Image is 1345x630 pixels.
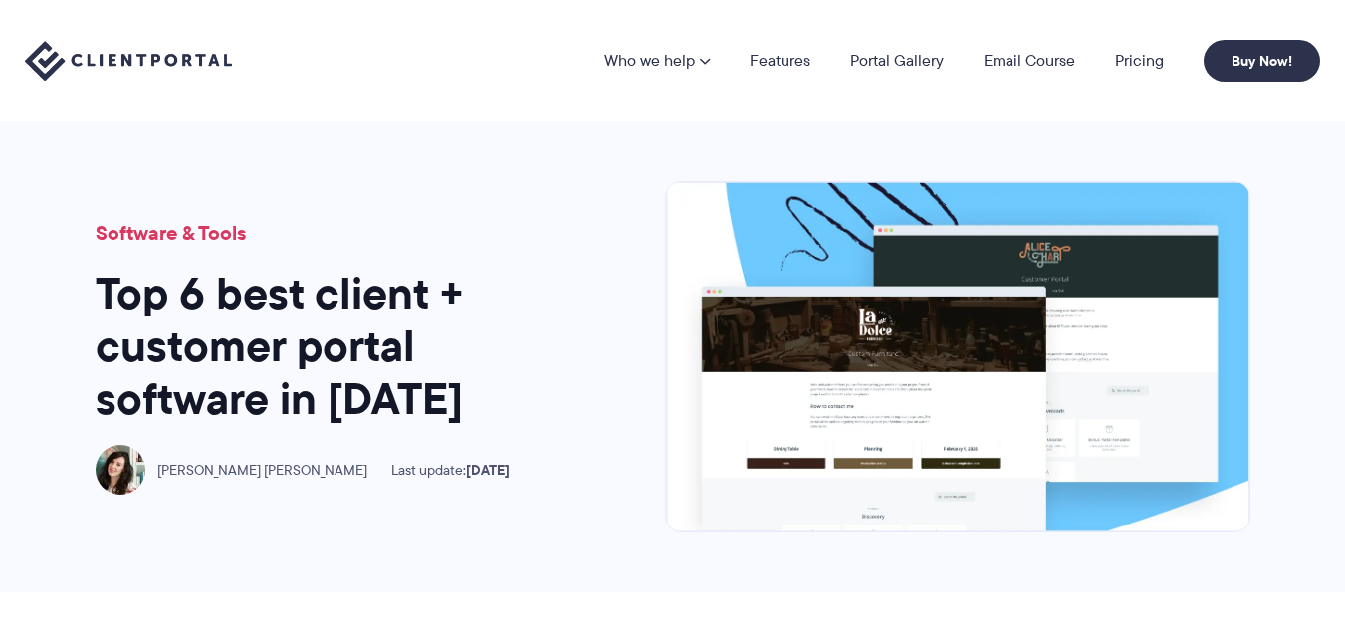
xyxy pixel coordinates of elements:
[391,462,510,479] span: Last update:
[750,53,810,69] a: Features
[984,53,1075,69] a: Email Course
[1115,53,1164,69] a: Pricing
[850,53,944,69] a: Portal Gallery
[157,462,367,479] span: [PERSON_NAME] [PERSON_NAME]
[466,459,510,481] time: [DATE]
[1204,40,1320,82] a: Buy Now!
[604,53,710,69] a: Who we help
[96,268,573,425] h1: Top 6 best client + customer portal software in [DATE]
[96,218,246,248] a: Software & Tools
